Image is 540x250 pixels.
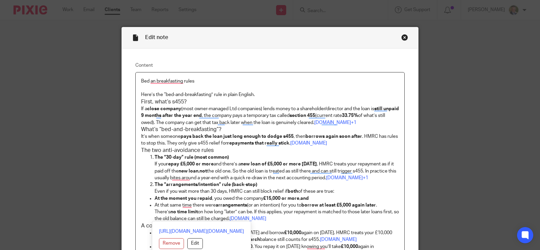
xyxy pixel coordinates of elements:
h3: A couple of quick examples [141,222,399,229]
strong: borrows again soon after [305,134,362,139]
a: [DOMAIN_NAME] [290,141,327,146]
strong: The “30-day” rule (most common) [155,155,229,160]
label: Content [135,62,405,69]
p: Even if you wait more than 30 days, HMRC can still block relief if of these are true: [155,181,399,195]
strong: £15,000 or more [263,196,299,201]
strong: At the moment you repaid [155,196,212,201]
strong: both [288,189,298,194]
strong: arrangements [216,203,247,208]
a: [DOMAIN_NAME]+1 [326,176,368,180]
strong: repayments that really stick [227,141,289,146]
span: Edit note [145,35,168,40]
strong: new loan of £5,000 or more [DATE] [241,162,317,166]
div: Close this dialog window [401,34,408,41]
strong: no time limit [170,210,198,214]
p: , you owed the company , [155,195,399,202]
strong: section 455 [290,113,315,118]
p: It’s when someone , then . HMRC has rules to stop this. They only give s455 relief for . [141,133,399,147]
strong: new loan [179,169,198,174]
a: [URL][DOMAIN_NAME][DOMAIN_NAME] [159,228,244,235]
strong: The “arrangements/intention” rule (back-stop) [155,182,257,187]
a: [DOMAIN_NAME] [320,237,357,242]
p: If a (most owner-managed Ltd companies) lends money to a shareholder/director and the loan is , t... [141,105,399,126]
strong: repay £5,000 or more [166,162,214,166]
p: Bed an breakfasting rules [141,78,399,85]
strong: £10,000 [341,244,358,249]
button: Remove [159,238,184,249]
strong: not [199,169,207,174]
h3: First, what’s s455? [141,98,399,105]
strong: and [300,196,309,201]
button: Edit [187,238,203,249]
h3: What’s “bed-and-breakfasting”? [141,126,399,133]
strong: pays back the loan just long enough to dodge s455 [181,134,294,139]
a: [DOMAIN_NAME] [230,216,266,221]
h3: The two anti-avoidance rules [141,147,399,154]
strong: £10,000 [284,230,301,235]
strong: 33.75% [342,113,358,118]
p: Here’s the “bed-and-breakfasting” rule in plain English. [141,91,399,98]
strong: March [246,237,260,242]
p: If you and there’s a , HMRC treats your repayment as if it paid off the , the old one. So the old... [155,154,399,181]
a: [DOMAIN_NAME]+1 [314,120,356,125]
p: You repay on [DATE] and borrow again on [DATE]. HMRC treats your £10,000 repayment as repaying th... [155,229,399,243]
p: At that same time there were (or an intention) for you to . There’s on how long “later” can be. I... [155,202,399,222]
strong: close company [147,106,181,111]
strong: borrow at least £5,000 again later [301,203,376,208]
